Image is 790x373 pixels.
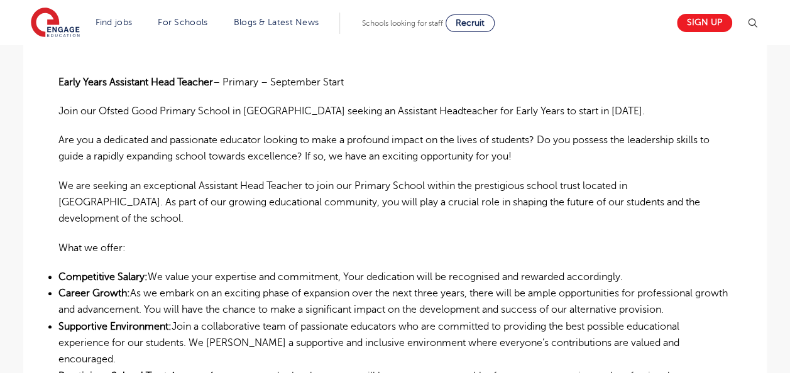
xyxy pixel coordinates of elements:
span: Recruit [456,18,485,28]
a: Find jobs [96,18,133,27]
span: Schools looking for staff [362,19,443,28]
strong: Career Growth: [58,288,130,299]
p: What we offer: [58,240,732,256]
a: Recruit [446,14,495,32]
a: For Schools [158,18,207,27]
p: Join our Ofsted Good Primary School in [GEOGRAPHIC_DATA] seeking an Assistant Headteacher for Ear... [58,103,732,119]
p: We are seeking an exceptional Assistant Head Teacher to join our Primary School within the presti... [58,178,732,227]
strong: Competitive Salary: [58,271,148,283]
p: Are you a dedicated and passionate educator looking to make a profound impact on the lives of stu... [58,132,732,165]
img: Engage Education [31,8,80,39]
strong: Supportive Environment: [58,321,172,332]
li: We value your expertise and commitment, Your dedication will be recognised and rewarded accordingly. [58,269,732,285]
a: Blogs & Latest News [234,18,319,27]
li: Join a collaborative team of passionate educators who are committed to providing the best possibl... [58,318,732,368]
strong: Early Years Assistant Head Teacher [58,77,213,88]
p: – Primary – September Start [58,74,732,90]
li: As we embark on an exciting phase of expansion over the next three years, there will be ample opp... [58,285,732,318]
a: Sign up [677,14,732,32]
